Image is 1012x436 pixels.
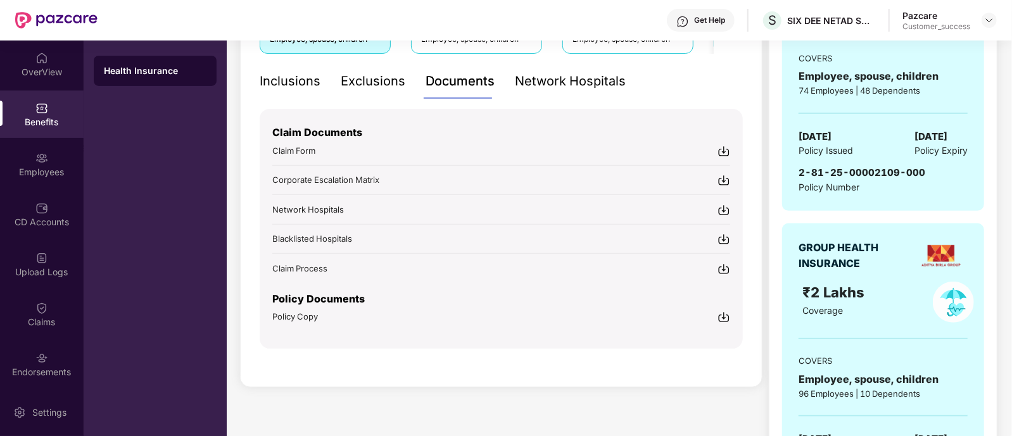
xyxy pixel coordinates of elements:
img: svg+xml;base64,PHN2ZyBpZD0iQ2xhaW0iIHhtbG5zPSJodHRwOi8vd3d3LnczLm9yZy8yMDAwL3N2ZyIgd2lkdGg9IjIwIi... [35,302,48,315]
span: Policy Expiry [914,144,968,158]
span: 2-81-25-00002109-000 [799,166,925,178]
span: Network Hospitals [272,204,344,215]
span: Claim Process [272,263,327,273]
img: svg+xml;base64,PHN2ZyBpZD0iRW5kb3JzZW1lbnRzIiB4bWxucz0iaHR0cDovL3d3dy53My5vcmcvMjAwMC9zdmciIHdpZH... [35,352,48,364]
div: Exclusions [341,72,405,91]
div: Health Insurance [104,65,206,77]
span: Policy Number [799,182,859,192]
div: Get Help [694,15,725,25]
img: svg+xml;base64,PHN2ZyBpZD0iRG93bmxvYWQtMjR4MjQiIHhtbG5zPSJodHRwOi8vd3d3LnczLm9yZy8yMDAwL3N2ZyIgd2... [718,233,730,246]
div: Pazcare [902,9,970,22]
div: SIX DEE NETAD SOLUTIONS PRIVATE LIMITED [787,15,876,27]
div: Settings [28,406,70,419]
span: Policy Copy [272,311,318,321]
span: Coverage [802,305,843,316]
div: Employee, spouse, children [799,371,968,387]
p: Claim Documents [272,125,730,140]
img: svg+xml;base64,PHN2ZyBpZD0iQ0RfQWNjb3VudHMiIGRhdGEtbmFtZT0iQ0QgQWNjb3VudHMiIHhtbG5zPSJodHRwOi8vd3... [35,202,48,215]
img: insurerLogo [919,234,963,278]
img: svg+xml;base64,PHN2ZyBpZD0iU2V0dGluZy0yMHgyMCIgeG1sbnM9Imh0dHA6Ly93d3cudzMub3JnLzIwMDAvc3ZnIiB3aW... [13,406,26,419]
div: COVERS [799,354,968,367]
img: svg+xml;base64,PHN2ZyBpZD0iRG93bmxvYWQtMjR4MjQiIHhtbG5zPSJodHRwOi8vd3d3LnczLm9yZy8yMDAwL3N2ZyIgd2... [718,311,730,323]
img: svg+xml;base64,PHN2ZyBpZD0iRW1wbG95ZWVzIiB4bWxucz0iaHR0cDovL3d3dy53My5vcmcvMjAwMC9zdmciIHdpZHRoPS... [35,152,48,165]
img: New Pazcare Logo [15,12,98,28]
div: Documents [426,72,495,91]
span: S [768,13,776,28]
div: Network Hospitals [515,72,626,91]
span: Blacklisted Hospitals [272,234,352,244]
span: Claim Form [272,146,315,156]
span: ₹2 Lakhs [802,284,868,301]
img: svg+xml;base64,PHN2ZyBpZD0iRHJvcGRvd24tMzJ4MzIiIHhtbG5zPSJodHRwOi8vd3d3LnczLm9yZy8yMDAwL3N2ZyIgd2... [984,15,994,25]
span: [DATE] [799,129,832,144]
div: COVERS [799,52,968,65]
img: svg+xml;base64,PHN2ZyBpZD0iRG93bmxvYWQtMjR4MjQiIHhtbG5zPSJodHRwOi8vd3d3LnczLm9yZy8yMDAwL3N2ZyIgd2... [718,174,730,187]
div: 74 Employees | 48 Dependents [799,84,968,97]
span: [DATE] [914,129,947,144]
img: svg+xml;base64,PHN2ZyBpZD0iSG9tZSIgeG1sbnM9Imh0dHA6Ly93d3cudzMub3JnLzIwMDAvc3ZnIiB3aWR0aD0iMjAiIG... [35,52,48,65]
img: svg+xml;base64,PHN2ZyBpZD0iVXBsb2FkX0xvZ3MiIGRhdGEtbmFtZT0iVXBsb2FkIExvZ3MiIHhtbG5zPSJodHRwOi8vd3... [35,252,48,265]
img: svg+xml;base64,PHN2ZyBpZD0iRG93bmxvYWQtMjR4MjQiIHhtbG5zPSJodHRwOi8vd3d3LnczLm9yZy8yMDAwL3N2ZyIgd2... [718,204,730,216]
p: Policy Documents [272,291,730,307]
img: policyIcon [933,282,974,323]
div: Inclusions [260,72,320,91]
img: svg+xml;base64,PHN2ZyBpZD0iRG93bmxvYWQtMjR4MjQiIHhtbG5zPSJodHRwOi8vd3d3LnczLm9yZy8yMDAwL3N2ZyIgd2... [718,145,730,158]
button: ellipsis [714,5,743,53]
span: Policy Issued [799,144,853,158]
div: GROUP HEALTH INSURANCE [799,240,909,271]
div: 96 Employees | 10 Dependents [799,387,968,400]
span: Corporate Escalation Matrix [272,175,379,185]
img: svg+xml;base64,PHN2ZyBpZD0iQmVuZWZpdHMiIHhtbG5zPSJodHRwOi8vd3d3LnczLm9yZy8yMDAwL3N2ZyIgd2lkdGg9Ij... [35,102,48,115]
img: svg+xml;base64,PHN2ZyBpZD0iRG93bmxvYWQtMjR4MjQiIHhtbG5zPSJodHRwOi8vd3d3LnczLm9yZy8yMDAwL3N2ZyIgd2... [718,263,730,275]
img: svg+xml;base64,PHN2ZyBpZD0iSGVscC0zMngzMiIgeG1sbnM9Imh0dHA6Ly93d3cudzMub3JnLzIwMDAvc3ZnIiB3aWR0aD... [676,15,689,28]
div: Customer_success [902,22,970,32]
div: Employee, spouse, children [799,68,968,84]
